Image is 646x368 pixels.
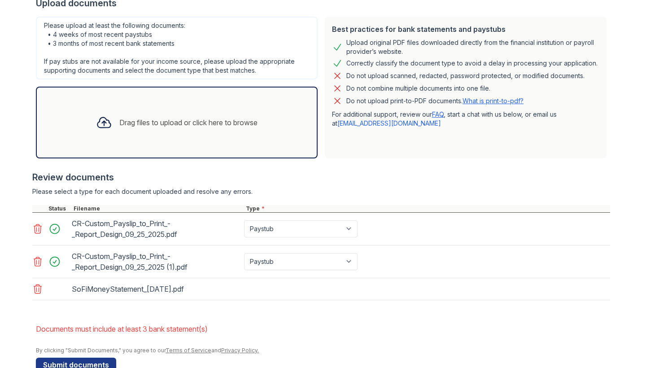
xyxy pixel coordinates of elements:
[346,83,490,94] div: Do not combine multiple documents into one file.
[244,205,610,212] div: Type
[166,347,211,354] a: Terms of Service
[346,96,524,105] p: Do not upload print-to-PDF documents.
[346,70,585,81] div: Do not upload scanned, redacted, password protected, or modified documents.
[346,38,599,56] div: Upload original PDF files downloaded directly from the financial institution or payroll provider’...
[32,187,610,196] div: Please select a type for each document uploaded and resolve any errors.
[32,171,610,184] div: Review documents
[72,216,240,241] div: CR-Custom_Payslip_to_Print_-_Report_Design_09_25_2025.pdf
[346,58,598,69] div: Correctly classify the document type to avoid a delay in processing your application.
[463,97,524,105] a: What is print-to-pdf?
[432,110,444,118] a: FAQ
[36,320,610,338] li: Documents must include at least 3 bank statement(s)
[332,24,599,35] div: Best practices for bank statements and paystubs
[36,17,318,79] div: Please upload at least the following documents: • 4 weeks of most recent paystubs • 3 months of m...
[337,119,441,127] a: [EMAIL_ADDRESS][DOMAIN_NAME]
[332,110,599,128] p: For additional support, review our , start a chat with us below, or email us at
[36,347,610,354] div: By clicking "Submit Documents," you agree to our and
[47,205,72,212] div: Status
[72,249,240,274] div: CR-Custom_Payslip_to_Print_-_Report_Design_09_25_2025 (1).pdf
[119,117,258,128] div: Drag files to upload or click here to browse
[72,205,244,212] div: Filename
[72,282,240,296] div: SoFiMoneyStatement_[DATE].pdf
[221,347,259,354] a: Privacy Policy.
